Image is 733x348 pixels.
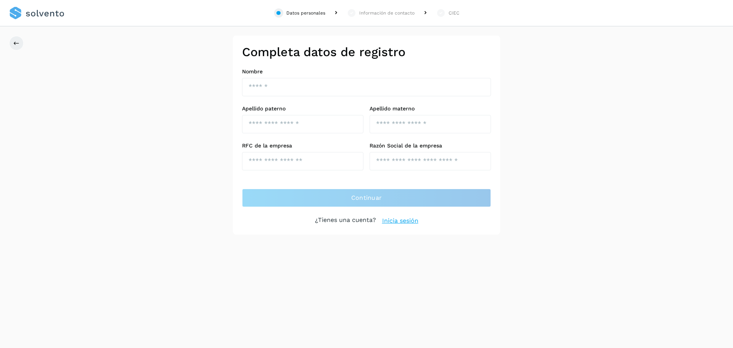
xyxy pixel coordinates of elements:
[370,142,491,149] label: Razón Social de la empresa
[242,105,363,112] label: Apellido paterno
[242,45,491,59] h2: Completa datos de registro
[382,216,418,225] a: Inicia sesión
[315,216,376,225] p: ¿Tienes una cuenta?
[359,10,415,16] div: Información de contacto
[242,189,491,207] button: Continuar
[351,194,382,202] span: Continuar
[370,105,491,112] label: Apellido materno
[286,10,325,16] div: Datos personales
[242,68,491,75] label: Nombre
[242,142,363,149] label: RFC de la empresa
[449,10,459,16] div: CIEC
